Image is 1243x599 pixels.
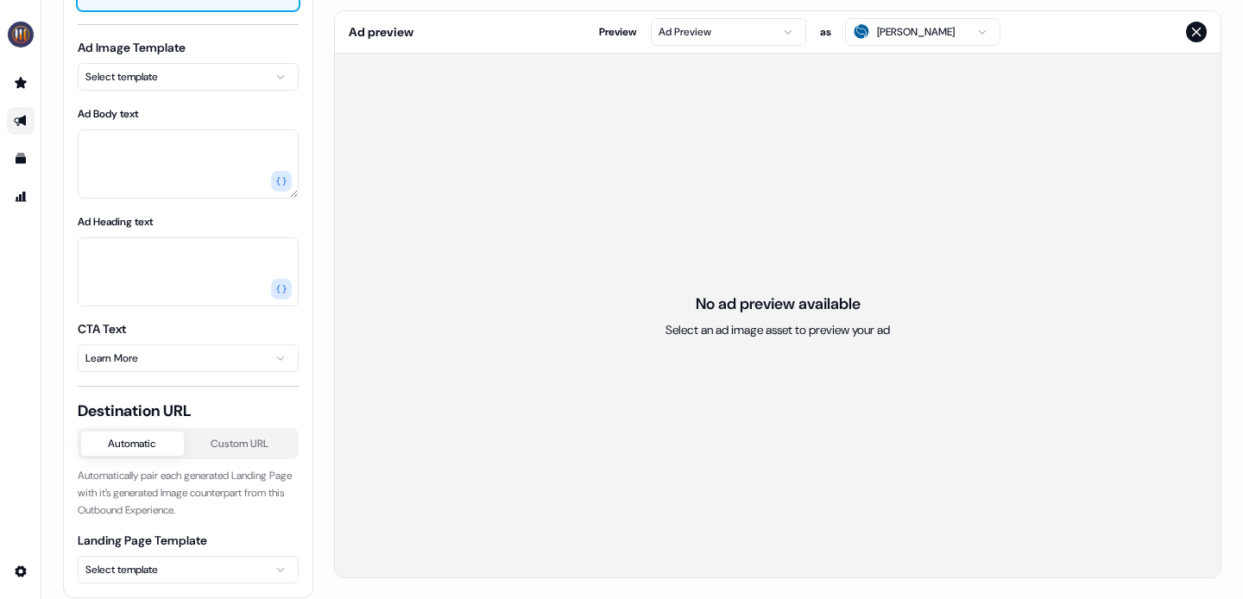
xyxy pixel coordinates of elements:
span: Destination URL [78,400,299,421]
a: Go to attribution [7,183,35,211]
button: Close preview [1186,22,1207,42]
span: Select an ad image asset to preview your ad [666,321,890,338]
label: Ad Body text [78,107,138,121]
a: Go to integrations [7,558,35,585]
span: Ad preview [349,23,413,41]
a: Go to prospects [7,69,35,97]
a: Go to templates [7,145,35,173]
label: Ad Heading text [78,215,153,229]
button: Automatic [81,432,184,456]
label: Ad Image Template [78,40,186,55]
span: Preview [599,23,637,41]
span: Automatically pair each generated Landing Page with it’s generated Image counterpart from this Ou... [78,469,292,517]
label: Landing Page Template [78,533,207,548]
label: CTA Text [78,321,126,337]
button: Custom URL [184,432,296,456]
span: as [820,23,831,41]
span: No ad preview available [696,293,861,314]
a: Go to outbound experience [7,107,35,135]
